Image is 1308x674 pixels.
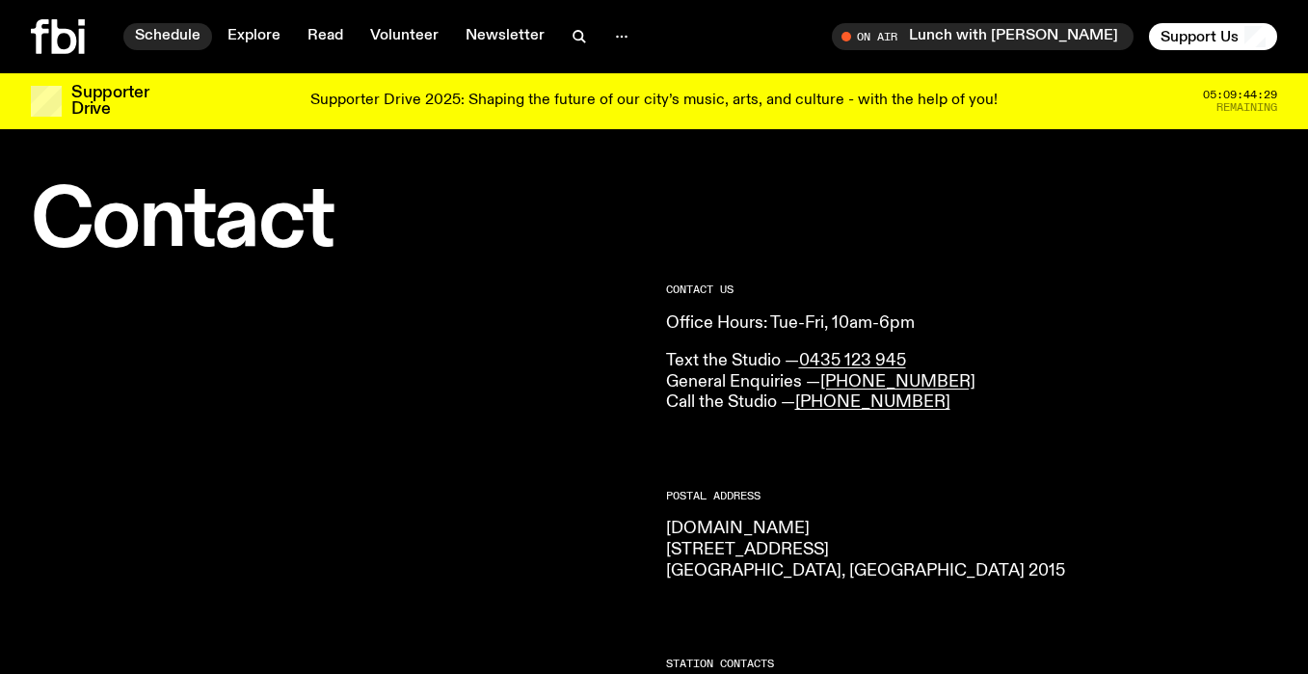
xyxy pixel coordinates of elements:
h2: Postal Address [666,491,1278,501]
p: Office Hours: Tue-Fri, 10am-6pm [666,313,1278,335]
span: 05:09:44:29 [1203,90,1277,100]
a: Volunteer [359,23,450,50]
a: 0435 123 945 [799,352,906,369]
p: [DOMAIN_NAME] [STREET_ADDRESS] [GEOGRAPHIC_DATA], [GEOGRAPHIC_DATA] 2015 [666,519,1278,581]
a: Newsletter [454,23,556,50]
a: [PHONE_NUMBER] [820,373,975,391]
button: Support Us [1149,23,1277,50]
p: Text the Studio — General Enquiries — Call the Studio — [666,351,1278,414]
a: Schedule [123,23,212,50]
a: Explore [216,23,292,50]
h1: Contact [31,183,643,261]
span: Support Us [1161,28,1239,45]
button: On AirLunch with [PERSON_NAME] [832,23,1134,50]
span: Remaining [1216,102,1277,113]
a: [PHONE_NUMBER] [795,393,950,411]
h2: Station Contacts [666,659,1278,669]
a: Read [296,23,355,50]
h3: Supporter Drive [71,85,148,118]
h2: CONTACT US [666,284,1278,295]
p: Supporter Drive 2025: Shaping the future of our city’s music, arts, and culture - with the help o... [310,93,998,110]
